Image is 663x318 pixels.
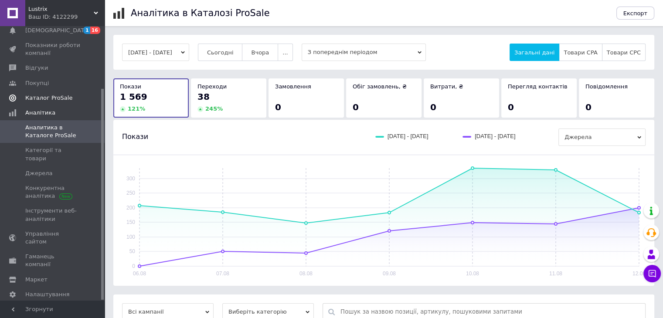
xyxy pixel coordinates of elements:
[122,132,148,142] span: Покази
[353,102,359,112] span: 0
[25,276,48,284] span: Маркет
[275,83,311,90] span: Замовлення
[122,44,189,61] button: [DATE] - [DATE]
[25,169,52,177] span: Джерела
[25,79,49,87] span: Покупці
[558,129,646,146] span: Джерела
[25,207,81,223] span: Інструменти веб-аналітики
[353,83,407,90] span: Обіг замовлень, ₴
[242,44,278,61] button: Вчора
[632,271,646,277] text: 12.08
[197,83,227,90] span: Переходи
[602,44,646,61] button: Товари CPC
[133,271,146,277] text: 06.08
[126,176,135,182] text: 300
[128,105,145,112] span: 121 %
[129,248,136,254] text: 50
[28,13,105,21] div: Ваш ID: 4122299
[643,265,661,282] button: Чат з покупцем
[120,83,141,90] span: Покази
[120,91,147,102] span: 1 569
[207,49,234,56] span: Сьогодні
[549,271,562,277] text: 11.08
[126,234,135,240] text: 100
[28,5,94,13] span: Lustrix
[299,271,313,277] text: 08.08
[25,64,48,72] span: Відгуки
[216,271,229,277] text: 07.08
[585,102,592,112] span: 0
[251,49,269,56] span: Вчора
[25,94,72,102] span: Каталог ProSale
[508,102,514,112] span: 0
[25,253,81,268] span: Гаманець компанії
[25,124,81,139] span: Аналитика в Каталоге ProSale
[198,44,243,61] button: Сьогодні
[132,263,135,269] text: 0
[126,219,135,225] text: 150
[383,271,396,277] text: 09.08
[275,102,281,112] span: 0
[564,49,597,56] span: Товари CPA
[83,27,90,34] span: 1
[430,102,436,112] span: 0
[25,109,55,117] span: Аналітика
[559,44,602,61] button: Товари CPA
[126,190,135,196] text: 250
[623,10,648,17] span: Експорт
[131,8,269,18] h1: Аналітика в Каталозі ProSale
[25,41,81,57] span: Показники роботи компанії
[25,184,81,200] span: Конкурентна аналітика
[510,44,559,61] button: Загальні дані
[126,205,135,211] text: 200
[25,27,90,34] span: [DEMOGRAPHIC_DATA]
[607,49,641,56] span: Товари CPC
[466,271,479,277] text: 10.08
[278,44,292,61] button: ...
[90,27,100,34] span: 16
[205,105,223,112] span: 245 %
[514,49,554,56] span: Загальні дані
[25,291,70,298] span: Налаштування
[197,91,210,102] span: 38
[508,83,568,90] span: Перегляд контактів
[616,7,655,20] button: Експорт
[25,146,81,162] span: Категорії та товари
[25,230,81,246] span: Управління сайтом
[585,83,628,90] span: Повідомлення
[430,83,463,90] span: Витрати, ₴
[302,44,426,61] span: З попереднім періодом
[282,49,288,56] span: ...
